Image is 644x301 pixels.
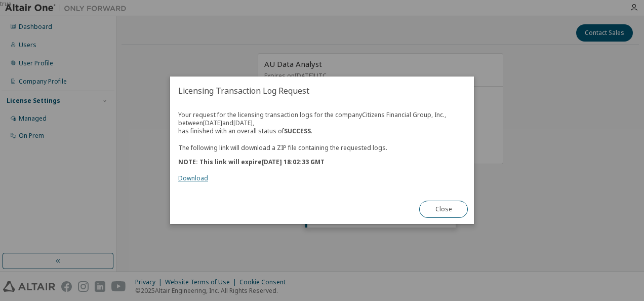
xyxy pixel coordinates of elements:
button: Close [419,201,468,218]
p: The following link will download a ZIP file containing the requested logs. [178,143,466,152]
b: SUCCESS [284,127,311,135]
div: Your request for the licensing transaction logs for the company Citizens Financial Group, Inc. , ... [178,111,466,182]
a: Download [178,174,208,183]
h2: Licensing Transaction Log Request [170,77,474,105]
b: NOTE: This link will expire [DATE] 18:02:33 GMT [178,158,325,167]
